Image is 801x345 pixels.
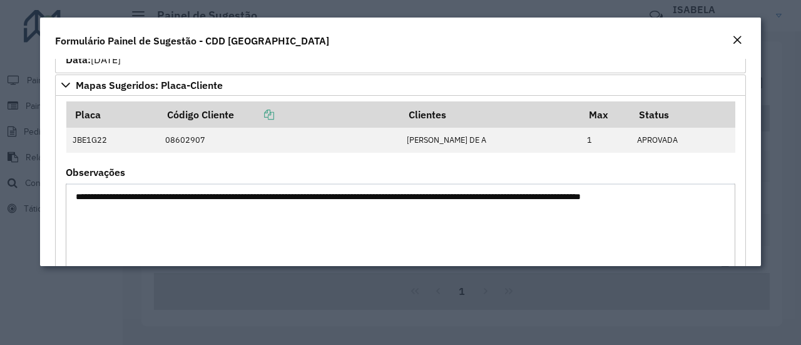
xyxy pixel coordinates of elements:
[234,108,274,121] a: Copiar
[732,35,742,45] em: Fechar
[66,128,159,153] td: JBE1G22
[630,128,735,153] td: APROVADA
[580,128,630,153] td: 1
[630,101,735,128] th: Status
[580,101,630,128] th: Max
[400,101,580,128] th: Clientes
[66,101,159,128] th: Placa
[66,23,227,66] span: Aplicada Automaticamente [PERSON_NAME] [DATE]
[55,75,746,96] a: Mapas Sugeridos: Placa-Cliente
[66,53,91,66] strong: Data:
[158,101,400,128] th: Código Cliente
[728,33,746,49] button: Close
[55,33,329,48] h4: Formulário Painel de Sugestão - CDD [GEOGRAPHIC_DATA]
[158,128,400,153] td: 08602907
[66,165,125,180] label: Observações
[76,80,223,90] span: Mapas Sugeridos: Placa-Cliente
[400,128,580,153] td: [PERSON_NAME] DE A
